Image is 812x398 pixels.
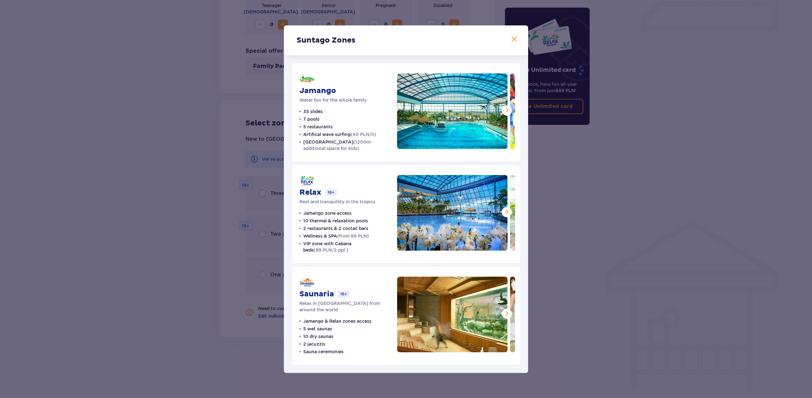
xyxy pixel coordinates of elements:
[303,210,351,216] p: Jamango zone access
[303,124,333,130] p: 5 restaurants
[299,300,390,313] p: Relax in [GEOGRAPHIC_DATA] from around the world
[314,247,348,253] span: (99 PLN/2 ppl.)
[299,97,367,103] p: Water fun for the whole family
[303,233,369,239] p: Wellness & SPA
[303,240,390,253] p: VIP zone with Cabana beds
[303,225,368,232] p: 2 restaurants & 2 coctail bars
[337,233,369,239] span: (from 89 PLN)
[325,189,337,196] p: 16+
[303,116,319,122] p: 7 pools
[303,139,390,152] p: [GEOGRAPHIC_DATA]
[397,175,507,251] img: Relax
[397,277,507,352] img: Saunaria
[397,73,507,149] img: Jamango
[299,277,315,288] img: Saunaria logo
[299,289,334,299] p: Saunaria
[303,326,332,332] p: 5 wet saunas
[303,218,368,224] p: 10 thermal & relaxation pools
[303,131,376,138] p: Artifical wave surfing
[303,139,372,151] span: (1200m² additional space for kids)
[350,132,376,137] span: (40 PLN/h)
[338,291,350,298] p: 16+
[299,188,321,197] p: Relax
[303,333,333,340] p: 10 dry saunas
[299,175,315,186] img: Relax logo
[303,318,371,324] p: Jamango & Relax zones access
[303,108,323,115] p: 35 slides
[299,199,375,205] p: Rest and tranquillity in the tropics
